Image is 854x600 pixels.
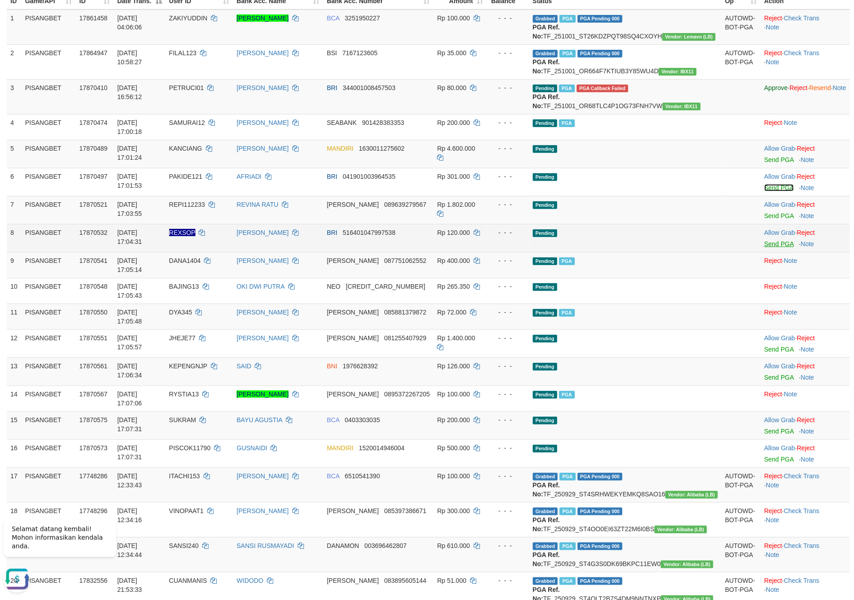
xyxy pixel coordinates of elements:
td: · [761,196,850,224]
a: Note [801,346,815,353]
span: 17748286 [79,472,107,480]
td: · [761,278,850,304]
span: PGA Pending [578,50,623,57]
td: PISANGBET [21,168,76,196]
span: BSI [327,49,337,57]
span: MANDIRI [327,145,354,152]
span: [DATE] 17:05:57 [117,334,142,351]
a: Send PGA [764,346,794,353]
td: · · [761,467,850,502]
a: BAYU AGUSTIA [237,416,282,424]
a: Allow Grab [764,145,795,152]
a: Check Trans [784,577,820,584]
span: Copy 085881379872 to clipboard [384,309,426,316]
a: Send PGA [764,240,794,248]
td: PISANGBET [21,304,76,329]
span: Marked by avkrizkynain [559,309,575,317]
a: [PERSON_NAME] [237,334,289,342]
a: Reject [764,119,783,126]
a: Note [833,84,846,91]
span: Pending [533,173,557,181]
a: Send PGA [764,212,794,219]
span: [DATE] 17:05:48 [117,309,142,325]
a: [PERSON_NAME] [237,229,289,236]
span: RYSTIA13 [169,390,199,398]
span: Pending [533,201,557,209]
button: Open LiveChat chat widget [4,48,31,76]
a: [PERSON_NAME] [237,14,289,22]
a: Note [784,119,797,126]
span: Rp 126.000 [437,362,470,370]
span: PAKIDE121 [169,173,203,180]
a: Reject [797,173,815,180]
span: Copy 1520014946004 to clipboard [359,444,404,452]
a: [PERSON_NAME] [237,49,289,57]
a: Note [766,58,779,66]
span: [PERSON_NAME] [327,309,379,316]
td: TF_251001_OR664F7KTIUB3Y85WU4D [529,44,721,79]
td: 4 [7,114,21,140]
span: Rp 301.000 [437,173,470,180]
span: Rp 4.600.000 [437,145,475,152]
a: Note [766,551,779,558]
div: - - - [490,333,526,343]
a: Note [801,184,815,191]
div: - - - [490,415,526,424]
span: Marked by avkwilly [560,15,575,23]
a: AFRIADI [237,173,261,180]
span: Copy 089639279567 to clipboard [384,201,426,208]
td: 5 [7,140,21,168]
b: PGA Ref. No: [533,58,560,75]
a: Reject [764,542,783,549]
a: SAID [237,362,251,370]
span: SUKRAM [169,416,196,424]
span: Pending [533,391,557,399]
div: - - - [490,228,526,237]
span: 17870541 [79,257,107,264]
td: · [761,329,850,357]
td: · · · [761,79,850,114]
span: · [764,145,797,152]
span: BNI [327,362,337,370]
td: PISANGBET [21,44,76,79]
td: PISANGBET [21,140,76,168]
a: Allow Grab [764,173,795,180]
td: 9 [7,252,21,278]
span: · [764,444,797,452]
a: [PERSON_NAME] [237,309,289,316]
td: PISANGBET [21,329,76,357]
span: 17861458 [79,14,107,22]
span: MANDIRI [327,444,354,452]
span: Marked by avkyakub [559,85,575,92]
td: PISANGBET [21,467,76,502]
span: Nama rekening ada tanda titik/strip, harap diedit [169,229,195,236]
span: BRI [327,173,337,180]
td: 7 [7,196,21,224]
span: Copy 081255407929 to clipboard [384,334,426,342]
span: Copy 087751062552 to clipboard [384,257,426,264]
a: Check Trans [784,14,820,22]
span: Copy 041901003964535 to clipboard [343,173,396,180]
a: Allow Grab [764,229,795,236]
span: · [764,173,797,180]
td: 3 [7,79,21,114]
span: Copy 516401047997538 to clipboard [343,229,396,236]
span: 17870551 [79,334,107,342]
span: DYA345 [169,309,192,316]
span: BRI [327,84,337,91]
div: - - - [490,200,526,209]
a: Send PGA [764,456,794,463]
td: · [761,140,850,168]
span: ZAKIYUDDIN [169,14,208,22]
a: Reject [790,84,808,91]
td: PISANGBET [21,196,76,224]
td: 10 [7,278,21,304]
td: 1 [7,10,21,45]
span: [DATE] 17:05:14 [117,257,142,273]
td: AUTOWD-BOT-PGA [721,467,761,502]
span: 17870410 [79,84,107,91]
span: Grabbed [533,50,558,57]
a: Allow Grab [764,201,795,208]
td: 2 [7,44,21,79]
a: OKI DWI PUTRA [237,283,285,290]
